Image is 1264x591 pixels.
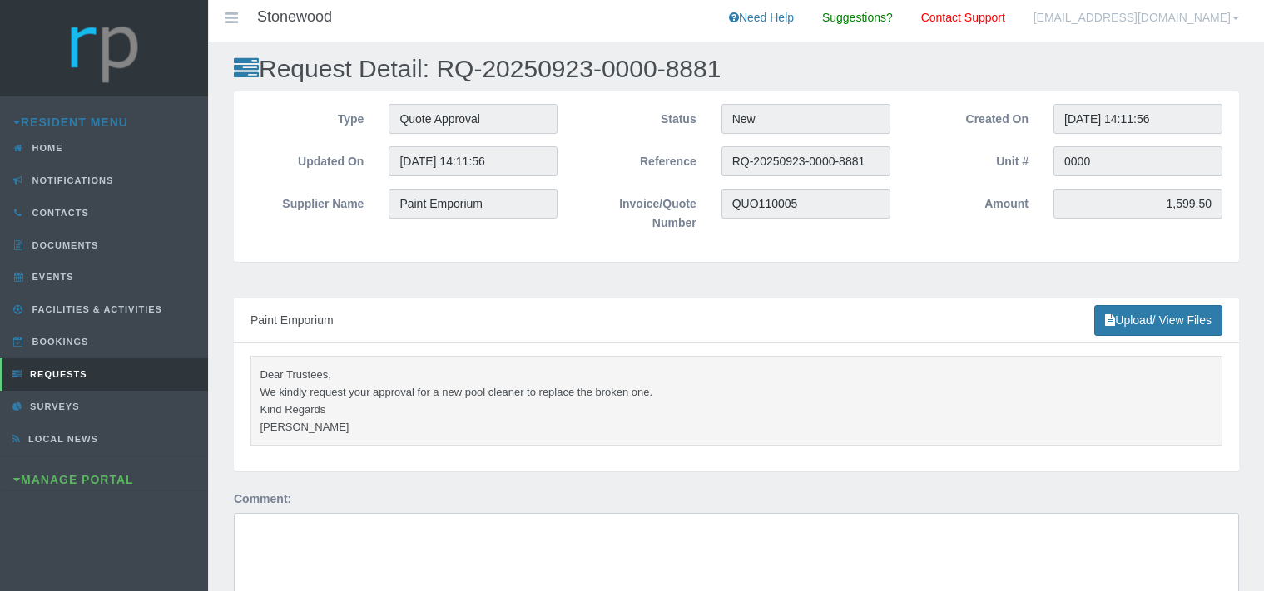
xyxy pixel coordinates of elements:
[28,337,89,347] span: Bookings
[570,104,708,129] label: Status
[570,189,708,233] label: Invoice/Quote Number
[24,434,98,444] span: Local News
[250,356,1222,446] pre: Dear Trustees, We kindly request your approval for a new pool cleaner to replace the broken one. ...
[903,104,1041,129] label: Created On
[26,369,87,379] span: Requests
[13,116,128,129] a: Resident Menu
[234,490,291,509] label: Comment:
[28,240,99,250] span: Documents
[238,146,376,171] label: Updated On
[28,208,89,218] span: Contacts
[1094,305,1222,336] a: Upload/ View Files
[570,146,708,171] label: Reference
[238,189,376,214] label: Supplier Name
[903,189,1041,214] label: Amount
[28,272,74,282] span: Events
[28,175,114,185] span: Notifications
[238,104,376,129] label: Type
[234,298,1239,343] div: Paint Emporium
[13,473,134,486] a: Manage Portal
[28,143,63,153] span: Home
[257,9,332,26] h4: Stonewood
[26,401,79,411] span: Surveys
[234,55,1239,82] h2: Request Detail: RQ-20250923-0000-8881
[28,304,162,314] span: Facilities & Activities
[903,146,1041,171] label: Unit #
